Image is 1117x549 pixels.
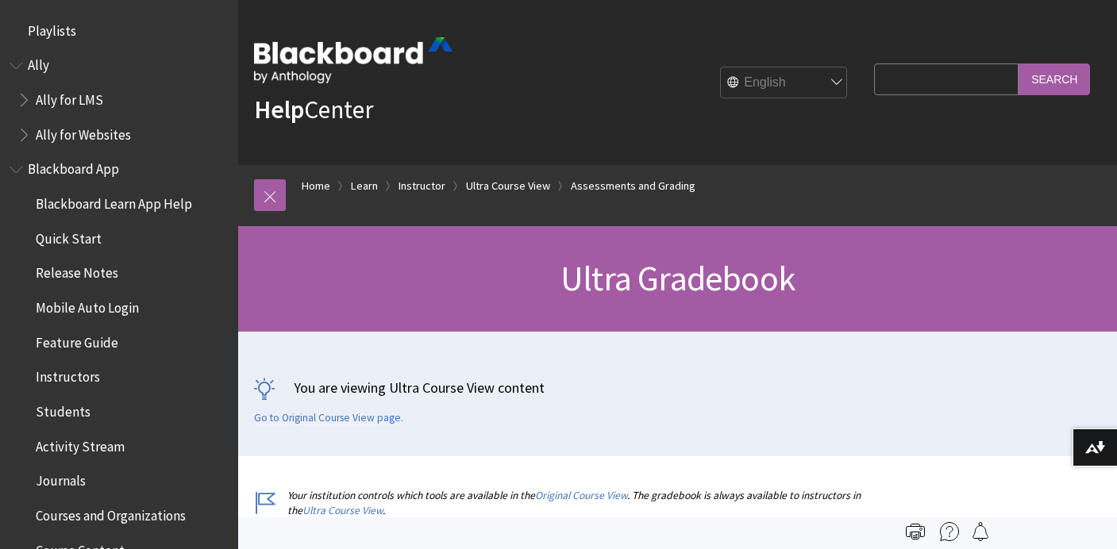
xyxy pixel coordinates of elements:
span: Activity Stream [36,433,125,455]
p: Your institution controls which tools are available in the . The gradebook is always available to... [254,488,866,518]
img: Follow this page [971,522,990,541]
a: Learn [351,176,378,196]
span: Feature Guide [36,329,118,351]
span: Ally for LMS [36,86,103,108]
a: Go to Original Course View page. [254,411,403,425]
span: Mobile Auto Login [36,294,139,316]
span: Ultra Gradebook [560,256,795,300]
span: Instructors [36,364,100,386]
span: Quick Start [36,225,102,247]
span: Courses and Organizations [36,502,186,524]
strong: Help [254,94,304,125]
a: Instructor [399,176,445,196]
span: Journals [36,468,86,489]
span: Playlists [28,17,76,39]
span: Blackboard App [28,156,119,178]
nav: Book outline for Anthology Ally Help [10,52,229,148]
span: Blackboard Learn App Help [36,190,192,212]
a: Home [302,176,330,196]
span: Ally [28,52,49,74]
span: Students [36,398,91,420]
a: Ultra Course View [302,504,383,517]
select: Site Language Selector [721,67,848,99]
a: Assessments and Grading [571,176,695,196]
img: Print [906,522,925,541]
nav: Book outline for Playlists [10,17,229,44]
a: Ultra Course View [466,176,550,196]
span: Ally for Websites [36,121,131,143]
span: Release Notes [36,260,118,282]
img: More help [940,522,959,541]
input: Search [1019,63,1090,94]
a: HelpCenter [254,94,373,125]
a: Original Course View [535,489,627,502]
p: You are viewing Ultra Course View content [254,378,1101,397]
img: Blackboard by Anthology [254,37,453,83]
